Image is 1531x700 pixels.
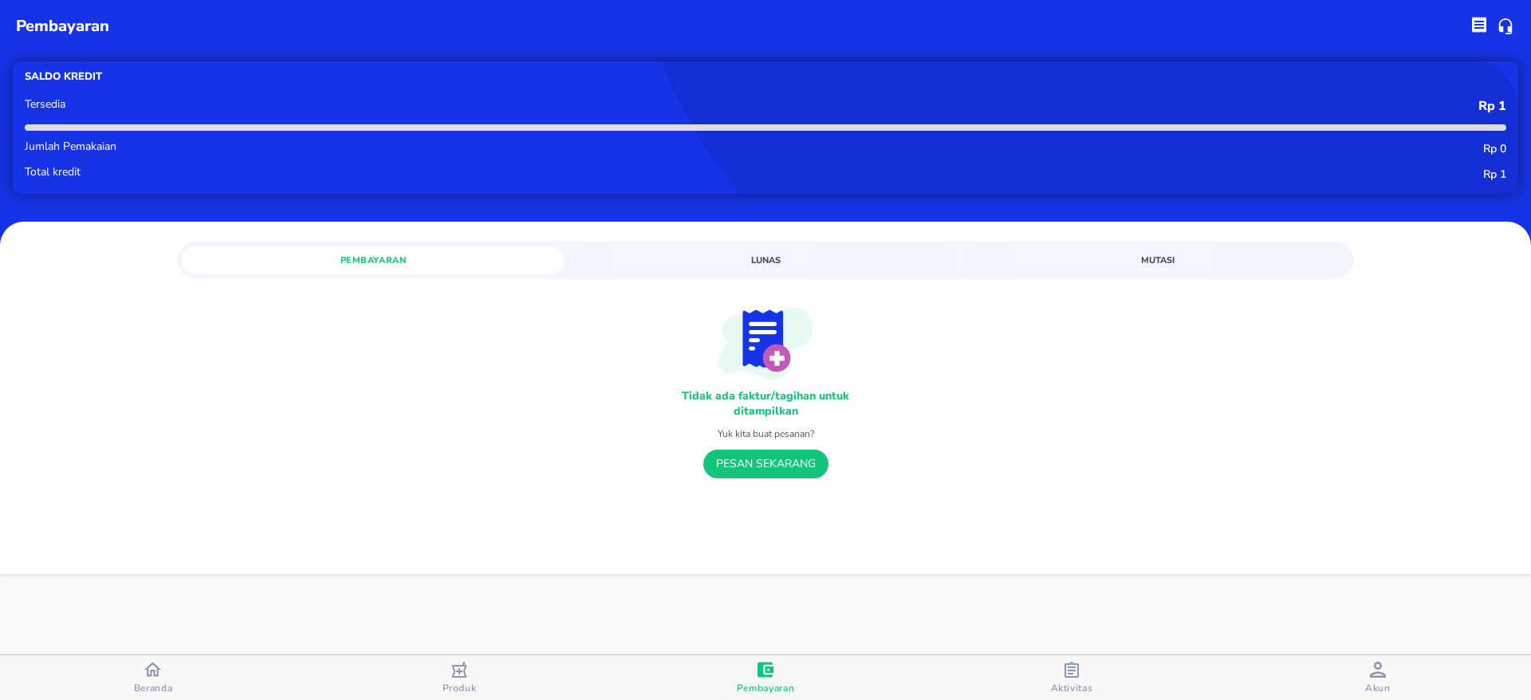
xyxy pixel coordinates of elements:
span: Aktivitas [1051,682,1093,694]
button: PESAN SEKARANG [703,450,828,479]
button: Pembayaran [612,655,919,700]
a: Mutasi [966,246,1349,274]
button: Akun [1225,655,1531,700]
span: Beranda [134,682,173,694]
img: No Invoice [718,308,813,379]
div: simple tabs [177,242,1354,274]
p: Total kredit [25,167,642,178]
button: Produk [306,655,612,700]
p: Rp 1 [642,167,1506,182]
span: Pembayaran [737,682,795,694]
span: Mutasi [976,253,1340,268]
p: Tersedia [25,99,642,110]
span: PESAN SEKARANG [716,454,816,474]
span: Produk [443,682,477,694]
p: Rp 0 [642,141,1506,156]
p: Rp 1 [642,99,1506,114]
a: Lunas [574,246,957,274]
p: Saldo kredit [25,69,765,85]
p: pembayaran [16,14,109,38]
span: Pembayaran [191,253,555,268]
p: Tidak ada faktur/tagihan untuk ditampilkan [666,388,865,419]
p: Jumlah Pemakaian [25,141,642,152]
button: Aktivitas [919,655,1225,700]
span: Akun [1365,682,1391,694]
a: Pembayaran [182,246,565,274]
p: Yuk kita buat pesanan? [718,427,814,440]
span: Lunas [584,253,947,268]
